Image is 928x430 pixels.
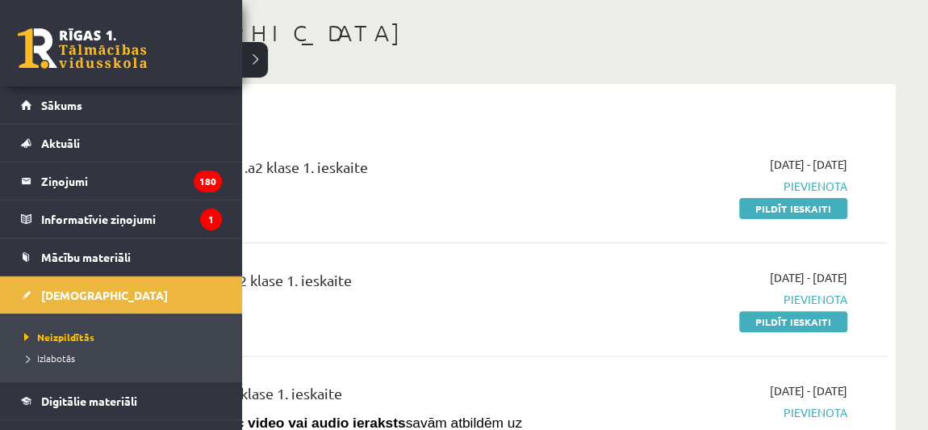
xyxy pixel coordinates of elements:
div: Vācu valoda 11.a2 klase 1. ieskaite [121,382,597,412]
span: Izlabotās [20,352,75,365]
a: Sākums [21,86,222,124]
a: Pildīt ieskaiti [739,311,847,332]
a: Rīgas 1. Tālmācības vidusskola [18,28,147,69]
div: Ģeogrāfija JK 11.a2 klase 1. ieskaite [121,269,597,299]
a: Digitālie materiāli [21,382,222,419]
a: Informatīvie ziņojumi1 [21,200,222,238]
a: Pildīt ieskaiti [739,198,847,219]
span: Pievienota [621,291,847,308]
span: Pievienota [621,404,847,421]
i: 180 [194,171,222,192]
h1: [DEMOGRAPHIC_DATA] [97,19,896,47]
span: Neizpildītās [20,331,94,344]
span: Aktuāli [41,136,80,150]
a: [DEMOGRAPHIC_DATA] [21,276,222,314]
span: Mācību materiāli [41,250,131,264]
a: Aktuāli [21,124,222,162]
legend: Ziņojumi [41,162,222,200]
span: [DEMOGRAPHIC_DATA] [41,288,168,302]
span: Pievienota [621,178,847,195]
span: Sākums [41,98,82,112]
a: Izlabotās [20,351,226,365]
a: Neizpildītās [20,330,226,344]
span: [DATE] - [DATE] [770,269,847,286]
span: Digitālie materiāli [41,394,137,408]
a: Mācību materiāli [21,238,222,276]
i: 1 [200,209,222,230]
span: [DATE] - [DATE] [770,156,847,173]
span: [DATE] - [DATE] [770,382,847,399]
legend: Informatīvie ziņojumi [41,200,222,238]
a: Ziņojumi180 [21,162,222,200]
div: Angļu valoda JK 11.a2 klase 1. ieskaite [121,156,597,186]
